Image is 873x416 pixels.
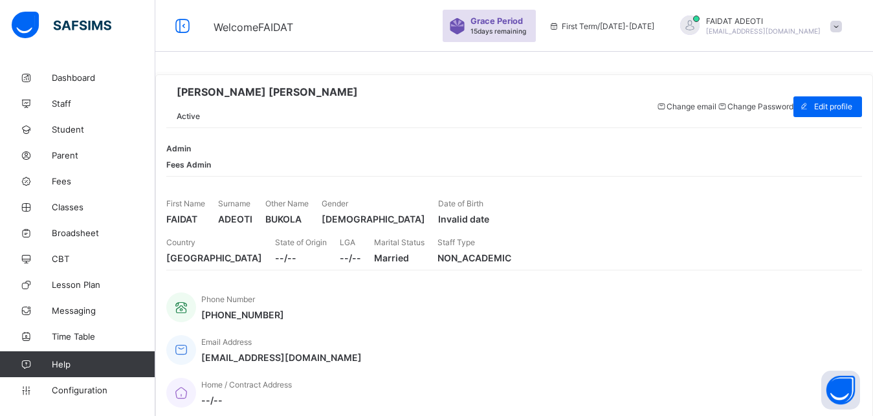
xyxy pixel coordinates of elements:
[52,98,155,109] span: Staff
[166,237,195,247] span: Country
[52,359,155,369] span: Help
[821,371,860,410] button: Open asap
[438,213,489,224] span: Invalid date
[52,202,155,212] span: Classes
[322,213,425,224] span: [DEMOGRAPHIC_DATA]
[727,102,793,111] span: Change Password
[265,213,309,224] span: BUKOLA
[52,305,155,316] span: Messaging
[214,21,293,34] span: Welcome FAIDAT
[166,144,191,153] span: Admin
[166,199,205,208] span: First Name
[201,380,292,389] span: Home / Contract Address
[549,21,654,31] span: session/term information
[52,331,155,342] span: Time Table
[275,252,327,263] span: --/--
[470,16,523,26] span: Grace Period
[201,309,284,320] span: [PHONE_NUMBER]
[814,102,852,111] span: Edit profile
[201,337,252,347] span: Email Address
[449,18,465,34] img: sticker-purple.71386a28dfed39d6af7621340158ba97.svg
[667,102,716,111] span: Change email
[52,385,155,395] span: Configuration
[52,254,155,264] span: CBT
[374,252,425,263] span: Married
[52,228,155,238] span: Broadsheet
[437,252,511,263] span: NON_ACADEMIC
[177,111,200,121] span: Active
[177,85,358,98] span: [PERSON_NAME] [PERSON_NAME]
[218,213,252,224] span: ADEOTI
[437,237,475,247] span: Staff Type
[52,176,155,186] span: Fees
[201,395,292,406] span: --/--
[218,199,250,208] span: Surname
[201,294,255,304] span: Phone Number
[52,150,155,160] span: Parent
[322,199,348,208] span: Gender
[166,213,205,224] span: FAIDAT
[265,199,309,208] span: Other Name
[470,27,526,35] span: 15 days remaining
[340,237,355,247] span: LGA
[52,279,155,290] span: Lesson Plan
[166,160,211,170] span: Fees Admin
[275,237,327,247] span: State of Origin
[374,237,425,247] span: Marital Status
[340,252,361,263] span: --/--
[52,124,155,135] span: Student
[706,16,821,26] span: FAIDAT ADEOTI
[52,72,155,83] span: Dashboard
[667,16,848,37] div: FAIDATADEOTI
[706,27,821,35] span: [EMAIL_ADDRESS][DOMAIN_NAME]
[166,252,262,263] span: [GEOGRAPHIC_DATA]
[201,352,362,363] span: [EMAIL_ADDRESS][DOMAIN_NAME]
[438,199,483,208] span: Date of Birth
[12,12,111,39] img: safsims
